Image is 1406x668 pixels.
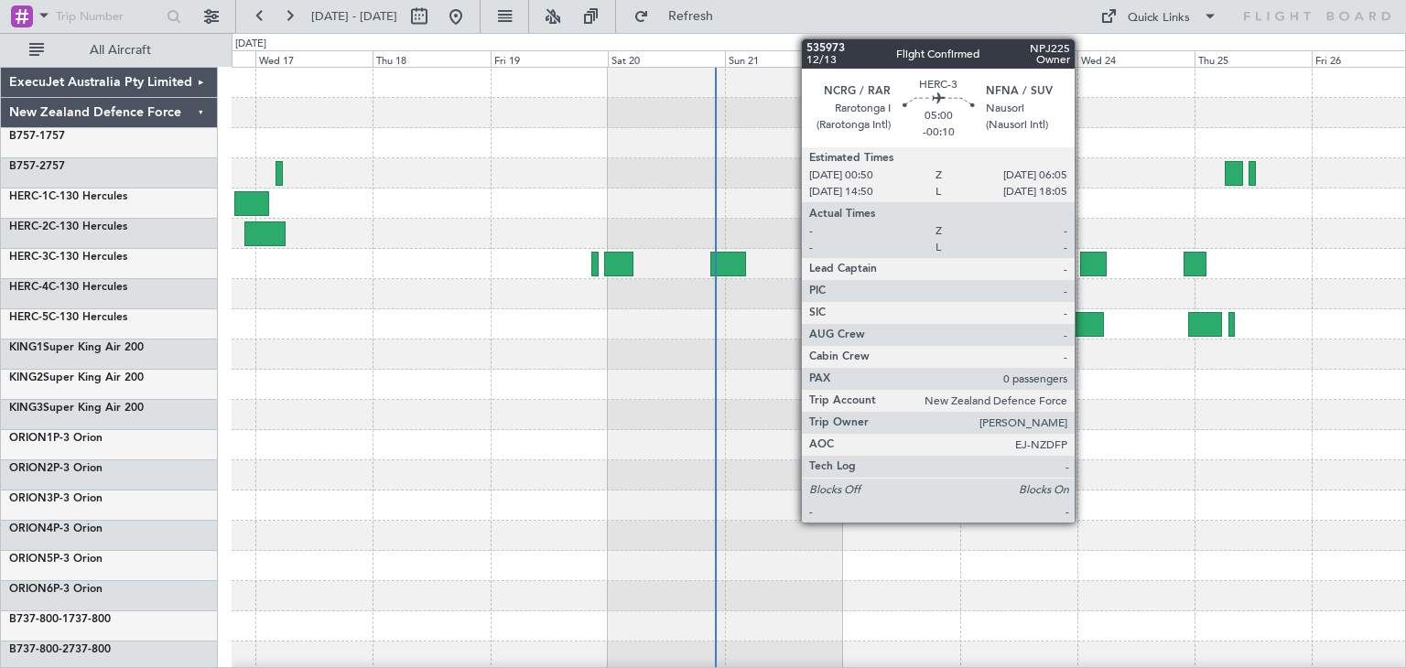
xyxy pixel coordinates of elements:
[9,614,111,625] a: B737-800-1737-800
[9,433,53,444] span: ORION1
[9,131,65,142] a: B757-1757
[960,50,1077,67] div: Tue 23
[9,523,103,534] a: ORION4P-3 Orion
[255,50,373,67] div: Wed 17
[9,614,69,625] span: B737-800-1
[725,50,842,67] div: Sun 21
[9,252,127,263] a: HERC-3C-130 Hercules
[9,282,127,293] a: HERC-4C-130 Hercules
[9,554,53,565] span: ORION5
[9,463,53,474] span: ORION2
[1195,50,1312,67] div: Thu 25
[9,584,53,595] span: ORION6
[9,312,127,323] a: HERC-5C-130 Hercules
[9,433,103,444] a: ORION1P-3 Orion
[1091,2,1227,31] button: Quick Links
[842,50,959,67] div: Mon 22
[9,342,144,353] a: KING1Super King Air 200
[9,342,43,353] span: KING1
[9,523,53,534] span: ORION4
[9,161,46,172] span: B757-2
[1128,9,1190,27] div: Quick Links
[9,282,49,293] span: HERC-4
[9,221,49,232] span: HERC-2
[9,372,144,383] a: KING2Super King Air 200
[653,10,730,23] span: Refresh
[9,221,127,232] a: HERC-2C-130 Hercules
[56,3,161,30] input: Trip Number
[9,584,103,595] a: ORION6P-3 Orion
[625,2,735,31] button: Refresh
[9,644,111,655] a: B737-800-2737-800
[1077,50,1195,67] div: Wed 24
[491,50,608,67] div: Fri 19
[9,161,65,172] a: B757-2757
[9,644,69,655] span: B737-800-2
[9,493,53,504] span: ORION3
[9,191,127,202] a: HERC-1C-130 Hercules
[20,36,199,65] button: All Aircraft
[9,463,103,474] a: ORION2P-3 Orion
[9,493,103,504] a: ORION3P-3 Orion
[48,44,193,57] span: All Aircraft
[9,131,46,142] span: B757-1
[9,191,49,202] span: HERC-1
[9,372,43,383] span: KING2
[9,252,49,263] span: HERC-3
[9,554,103,565] a: ORION5P-3 Orion
[608,50,725,67] div: Sat 20
[373,50,490,67] div: Thu 18
[311,8,397,25] span: [DATE] - [DATE]
[235,37,266,52] div: [DATE]
[9,403,43,414] span: KING3
[9,403,144,414] a: KING3Super King Air 200
[9,312,49,323] span: HERC-5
